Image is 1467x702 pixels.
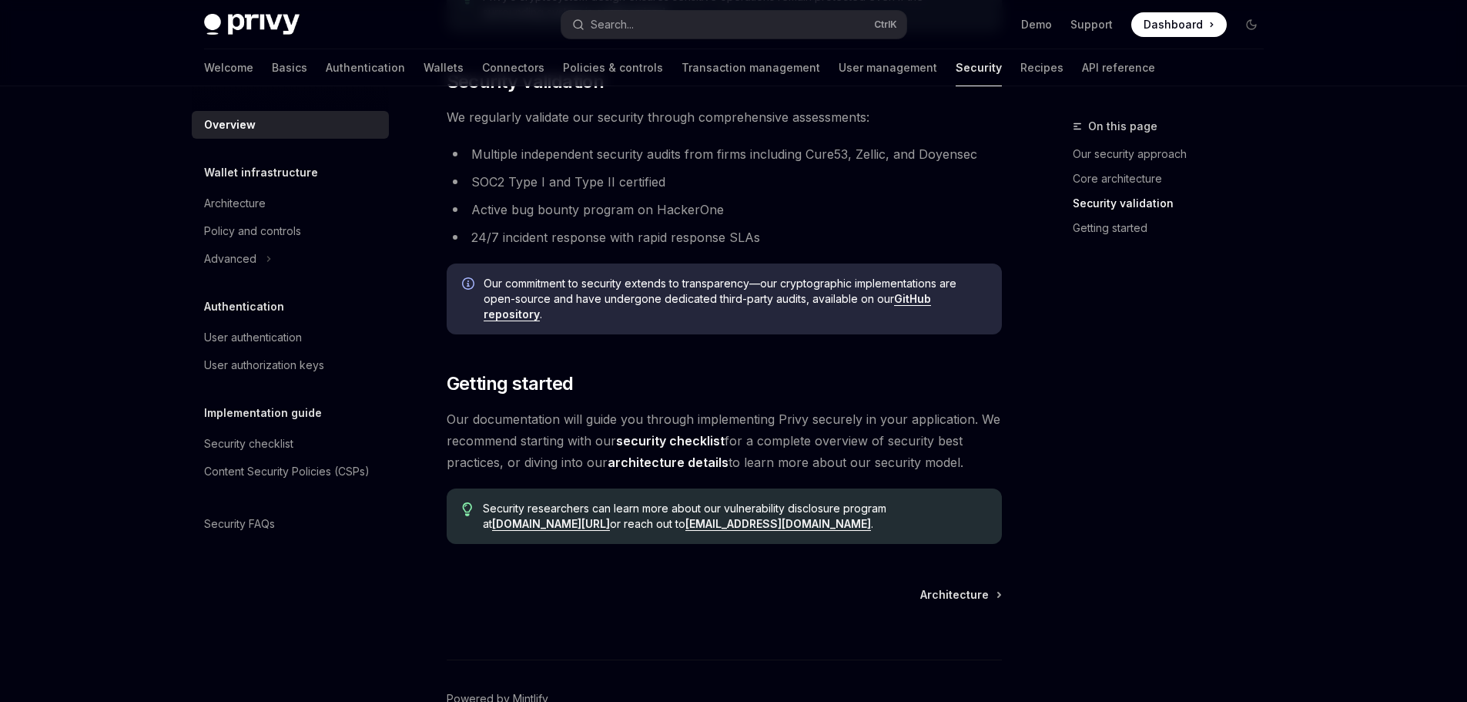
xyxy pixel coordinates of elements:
[1073,191,1276,216] a: Security validation
[561,11,906,39] button: Search...CtrlK
[204,404,322,422] h5: Implementation guide
[1073,166,1276,191] a: Core architecture
[608,455,728,471] a: architecture details
[204,328,302,347] div: User authentication
[483,501,986,532] span: Security researchers can learn more about our vulnerability disclosure program at or reach out to .
[204,163,318,182] h5: Wallet infrastructure
[1082,49,1155,86] a: API reference
[204,250,256,268] div: Advanced
[447,106,1002,128] span: We regularly validate our security through comprehensive assessments:
[192,111,389,139] a: Overview
[492,517,610,531] a: [DOMAIN_NAME][URL]
[192,217,389,245] a: Policy and controls
[447,227,1002,248] li: 24/7 incident response with rapid response SLAs
[1144,17,1203,32] span: Dashboard
[447,143,1002,165] li: Multiple independent security audits from firms including Cure53, Zellic, and Doyensec
[1021,17,1052,32] a: Demo
[204,356,324,375] div: User authorization keys
[1131,12,1227,37] a: Dashboard
[204,116,256,134] div: Overview
[1073,216,1276,240] a: Getting started
[192,190,389,217] a: Architecture
[326,49,405,86] a: Authentication
[192,351,389,379] a: User authorization keys
[204,297,284,316] h5: Authentication
[920,587,1000,603] a: Architecture
[616,433,725,449] a: security checklist
[447,371,574,396] span: Getting started
[591,15,634,34] div: Search...
[1070,17,1113,32] a: Support
[204,462,370,481] div: Content Security Policies (CSPs)
[874,18,897,31] span: Ctrl K
[272,49,307,86] a: Basics
[447,408,1002,473] span: Our documentation will guide you through implementing Privy securely in your application. We reco...
[204,515,275,533] div: Security FAQs
[204,435,293,453] div: Security checklist
[204,14,300,35] img: dark logo
[447,171,1002,193] li: SOC2 Type I and Type II certified
[192,245,280,273] button: Advanced
[482,49,544,86] a: Connectors
[192,510,389,538] a: Security FAQs
[920,587,989,603] span: Architecture
[956,49,1002,86] a: Security
[462,502,473,516] svg: Tip
[192,458,389,485] a: Content Security Policies (CSPs)
[192,430,389,458] a: Security checklist
[192,324,389,351] a: User authentication
[563,49,663,86] a: Policies & controls
[424,49,464,86] a: Wallets
[484,276,986,322] span: Our commitment to security extends to transparency—our cryptographic implementations are open-sou...
[204,49,253,86] a: Welcome
[1239,12,1264,37] button: Toggle dark mode
[447,199,1002,220] li: Active bug bounty program on HackerOne
[839,49,937,86] a: User management
[204,194,266,213] div: Architecture
[682,49,820,86] a: Transaction management
[1088,117,1157,136] span: On this page
[462,277,477,293] svg: Info
[685,517,871,531] a: [EMAIL_ADDRESS][DOMAIN_NAME]
[1073,142,1276,166] a: Our security approach
[204,222,301,240] div: Policy and controls
[1020,49,1063,86] a: Recipes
